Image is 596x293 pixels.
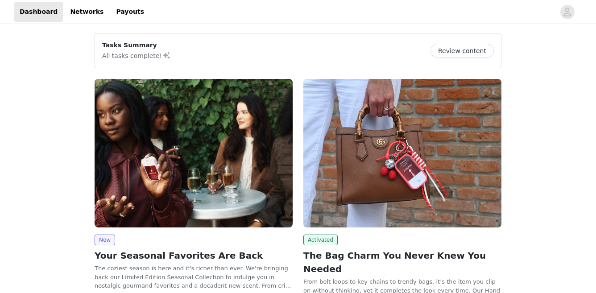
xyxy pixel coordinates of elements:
a: Networks [65,2,109,22]
a: Payouts [111,2,149,22]
p: The coziest season is here and it's richer than ever. We're bringing back our Limited Edition Sea... [95,264,293,290]
img: Touchland [303,79,501,227]
button: Review content [430,44,494,58]
a: Dashboard [14,2,63,22]
img: Touchland [95,79,293,227]
div: avatar [563,5,571,19]
span: New [95,235,115,245]
p: All tasks complete! [102,50,171,61]
span: Activated [303,235,338,245]
h2: Your Seasonal Favorites Are Back [95,249,293,262]
h2: The Bag Charm You Never Knew You Needed [303,249,501,276]
p: Tasks Summary [102,41,171,50]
